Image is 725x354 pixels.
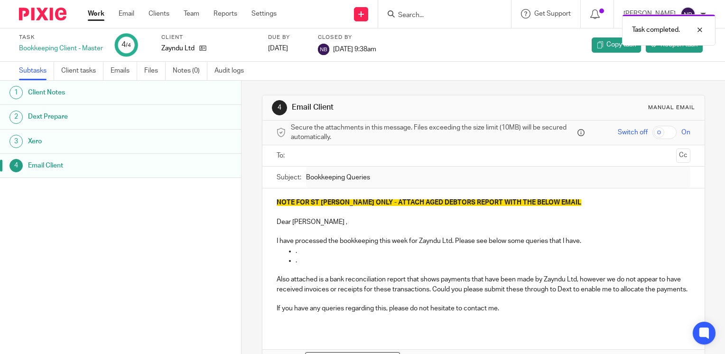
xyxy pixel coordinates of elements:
a: Files [144,62,166,80]
p: I have processed the bookkeeping this week for Zayndu Ltd. Please see below some queries that I h... [277,236,690,246]
p: Dear [PERSON_NAME] , [277,217,690,227]
h1: Email Client [292,102,503,112]
div: 3 [9,135,23,148]
div: [DATE] [268,44,306,53]
a: Emails [111,62,137,80]
span: On [681,128,690,137]
div: 1 [9,86,23,99]
a: Email [119,9,134,19]
h1: Client Notes [28,85,164,100]
small: /4 [126,43,131,48]
div: 4 [9,159,23,172]
a: Team [184,9,199,19]
label: Task [19,34,103,41]
div: 4 [121,39,131,50]
div: 4 [272,100,287,115]
div: Manual email [648,104,695,112]
label: Client [161,34,256,41]
img: svg%3E [680,7,696,22]
h1: Xero [28,134,164,149]
h1: Email Client [28,158,164,173]
span: Switch off [618,128,648,137]
p: . [296,246,690,256]
p: Task completed. [632,25,680,35]
button: Cc [676,149,690,163]
h1: Dext Prepare [28,110,164,124]
p: Zayndu Ltd [161,44,195,53]
img: svg%3E [318,44,329,55]
label: Due by [268,34,306,41]
span: Secure the attachments in this message. Files exceeding the size limit (10MB) will be secured aut... [291,123,575,142]
label: Closed by [318,34,376,41]
a: Subtasks [19,62,54,80]
a: Work [88,9,104,19]
label: To: [277,151,287,160]
a: Reports [214,9,237,19]
a: Audit logs [214,62,251,80]
p: . [296,256,690,265]
a: Notes (0) [173,62,207,80]
a: Client tasks [61,62,103,80]
p: Also attached is a bank reconciliation report that shows payments that have been made by Zayndu L... [277,275,690,294]
span: NOTE FOR ST [PERSON_NAME] ONLY - ATTACH AGED DEBTORS REPORT WITH THE BELOW EMAIL [277,199,581,206]
span: [DATE] 9:38am [333,46,376,52]
div: Bookkeeping Client - Master [19,44,103,53]
a: Clients [149,9,169,19]
div: 2 [9,111,23,124]
img: Pixie [19,8,66,20]
p: If you have any queries regarding this, please do not hesitate to contact me. [277,304,690,313]
a: Settings [251,9,277,19]
label: Subject: [277,173,301,182]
